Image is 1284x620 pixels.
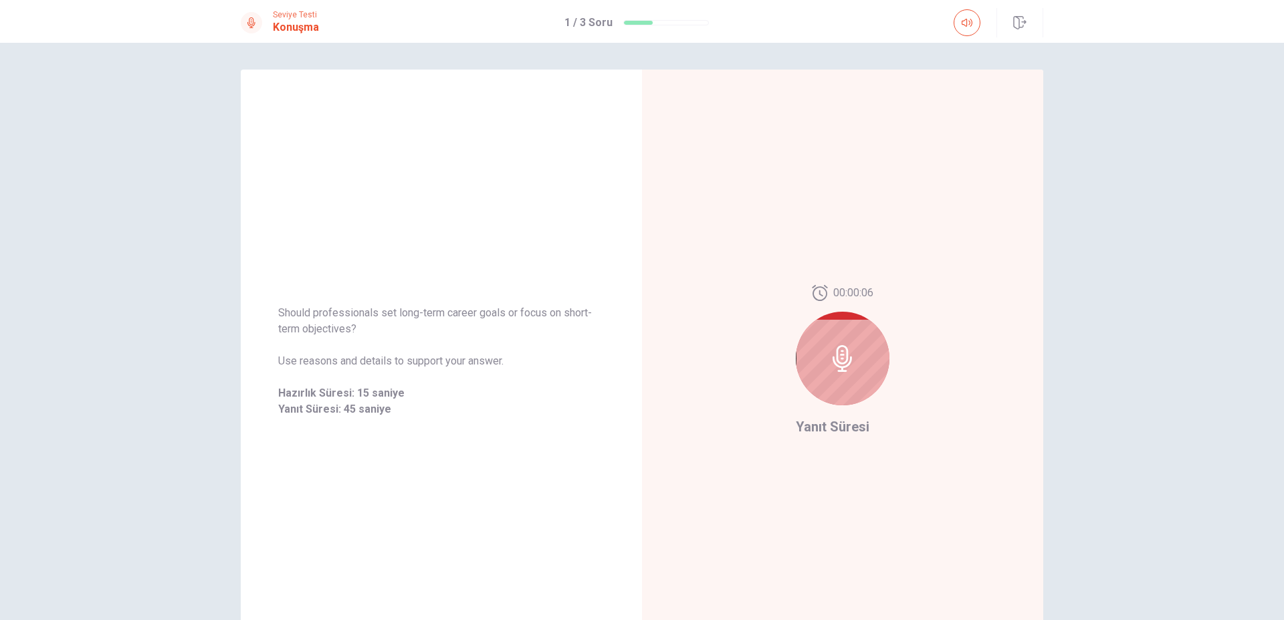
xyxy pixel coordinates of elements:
[278,401,605,417] span: Yanıt Süresi: 45 saniye
[564,15,613,31] h1: 1 / 3 Soru
[278,385,605,401] span: Hazırlık Süresi: 15 saniye
[278,305,605,337] span: Should professionals set long-term career goals or focus on short-term objectives?
[278,353,605,369] span: Use reasons and details to support your answer.
[833,285,873,301] span: 00:00:06
[796,419,869,435] span: Yanıt Süresi
[273,10,319,19] span: Seviye Testi
[273,19,319,35] h1: Konuşma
